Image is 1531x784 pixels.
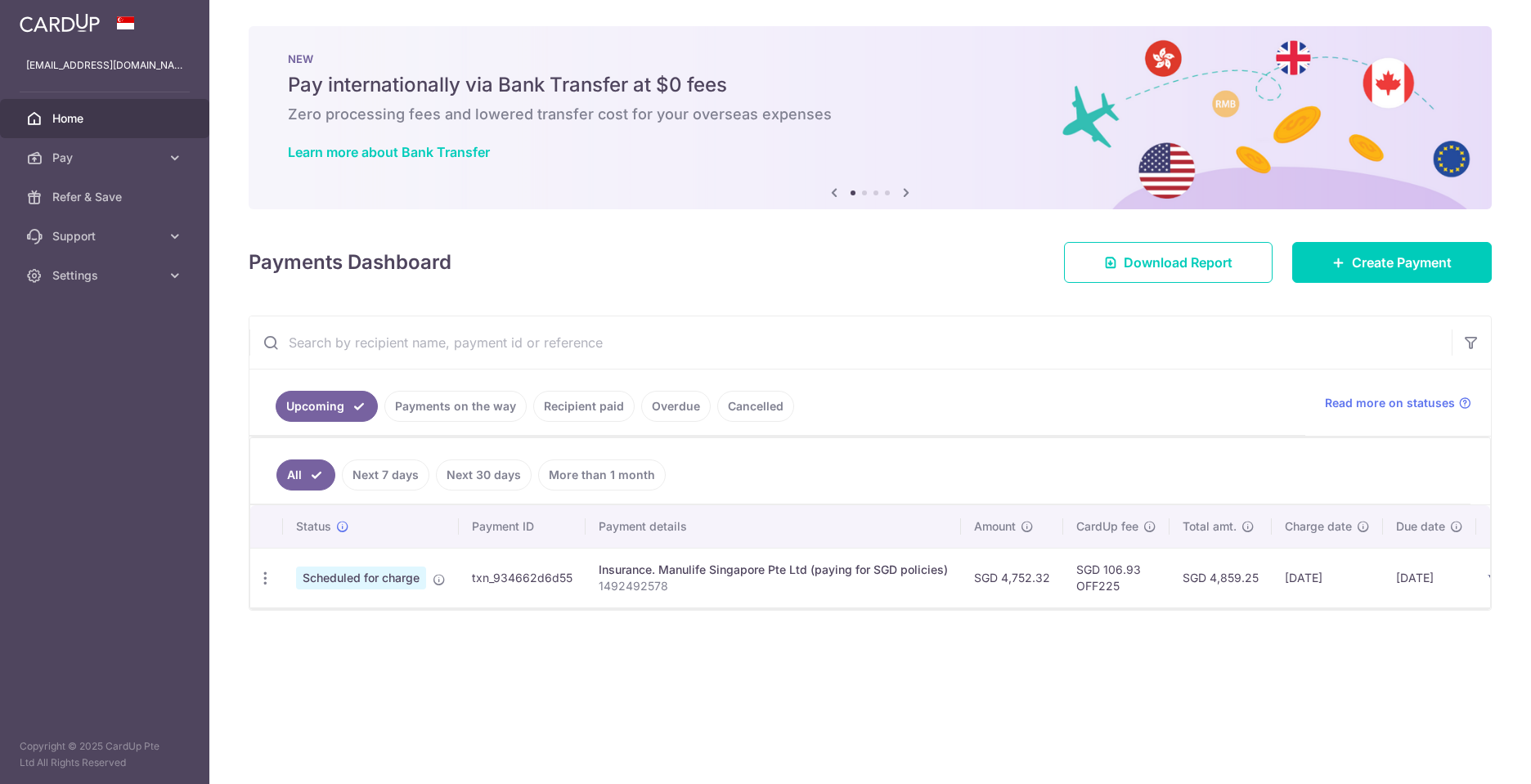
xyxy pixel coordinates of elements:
a: All [276,459,335,491]
a: Next 30 days [436,459,532,491]
a: Download Report [1064,242,1273,283]
td: SGD 4,752.32 [961,548,1063,607]
a: Read more on statuses [1325,395,1471,411]
img: Bank transfer banner [249,26,1492,209]
p: 1492492578 [599,578,948,594]
a: More than 1 month [538,459,666,491]
a: Next 7 days [342,459,429,491]
span: Refer & Save [52,189,160,205]
td: SGD 106.93 OFF225 [1063,548,1170,607]
span: Read more on statuses [1325,395,1455,411]
img: CardUp [20,13,100,33]
span: Create Payment [1352,253,1452,272]
td: [DATE] [1383,548,1476,607]
img: Bank Card [1481,568,1514,588]
span: Due date [1396,518,1445,535]
span: Amount [974,518,1016,535]
h4: Payments Dashboard [249,248,451,277]
span: Status [296,518,331,535]
h6: Zero processing fees and lowered transfer cost for your overseas expenses [288,105,1452,124]
a: Overdue [641,391,711,422]
td: txn_934662d6d55 [459,548,586,607]
a: Upcoming [276,391,378,422]
a: Create Payment [1292,242,1492,283]
td: [DATE] [1272,548,1383,607]
span: Charge date [1285,518,1352,535]
td: SGD 4,859.25 [1170,548,1272,607]
th: Payment ID [459,505,586,548]
a: Recipient paid [533,391,635,422]
span: Pay [52,150,160,166]
a: Payments on the way [384,391,527,422]
p: [EMAIL_ADDRESS][DOMAIN_NAME] [26,57,183,74]
span: CardUp fee [1076,518,1138,535]
a: Cancelled [717,391,794,422]
span: Home [52,110,160,127]
div: Insurance. Manulife Singapore Pte Ltd (paying for SGD policies) [599,562,948,578]
span: Settings [52,267,160,284]
h5: Pay internationally via Bank Transfer at $0 fees [288,72,1452,98]
input: Search by recipient name, payment id or reference [249,316,1452,369]
span: Support [52,228,160,244]
span: Download Report [1124,253,1232,272]
span: Scheduled for charge [296,567,426,589]
span: Total amt. [1183,518,1237,535]
th: Payment details [586,505,961,548]
p: NEW [288,52,1452,65]
a: Learn more about Bank Transfer [288,144,490,160]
